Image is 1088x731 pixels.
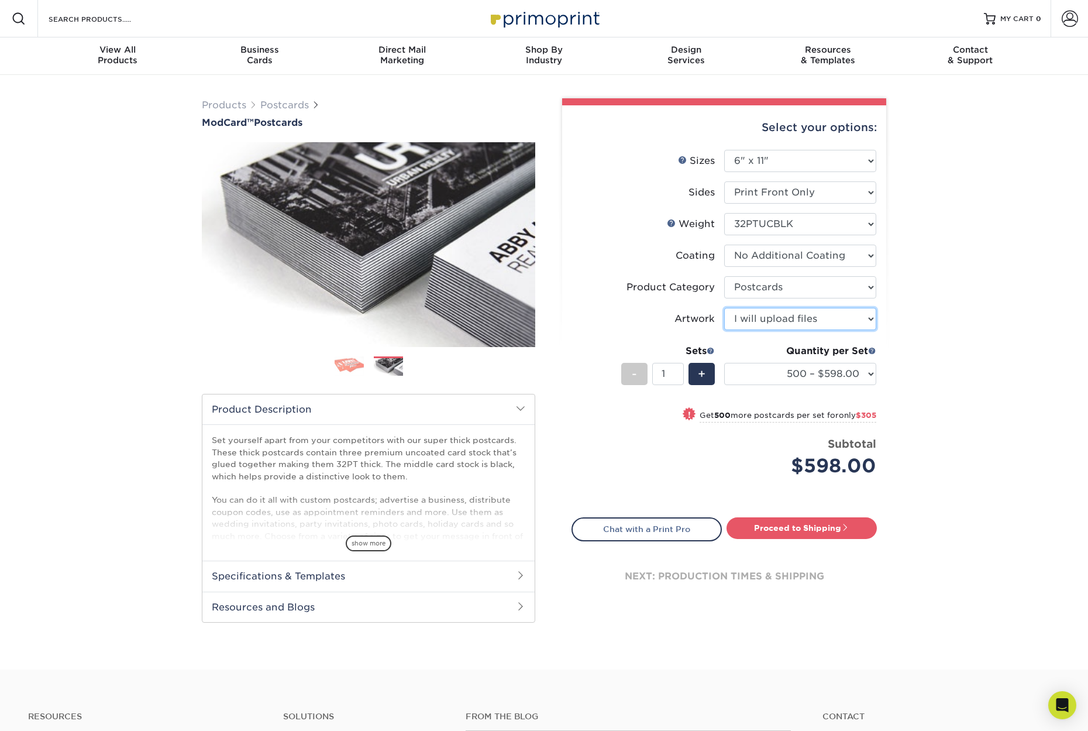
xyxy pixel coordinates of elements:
a: Contact [822,712,1060,722]
small: Get more postcards per set for [700,411,876,423]
a: Products [202,99,246,111]
span: Shop By [473,44,615,55]
span: ! [688,409,691,421]
div: Quantity per Set [724,344,876,358]
span: ModCard™ [202,117,254,128]
div: Weight [667,217,715,231]
span: Resources [757,44,899,55]
h4: From the Blog [466,712,791,722]
img: Postcards 02 [374,357,403,377]
h2: Specifications & Templates [202,561,535,591]
strong: Subtotal [828,437,876,450]
h1: Postcards [202,117,535,128]
span: Contact [899,44,1041,55]
div: Cards [189,44,331,66]
span: - [632,365,637,383]
strong: 500 [714,411,731,420]
div: Select your options: [571,105,877,150]
input: SEARCH PRODUCTS..... [47,12,161,26]
img: ModCard™ 02 [202,129,535,360]
span: Business [189,44,331,55]
div: Sets [621,344,715,358]
span: $305 [856,411,876,420]
div: Artwork [674,312,715,326]
a: Resources& Templates [757,37,899,75]
div: $598.00 [733,452,876,480]
span: Design [615,44,757,55]
span: only [839,411,876,420]
span: View All [47,44,189,55]
a: Contact& Support [899,37,1041,75]
a: BusinessCards [189,37,331,75]
div: next: production times & shipping [571,541,877,612]
div: Products [47,44,189,66]
h2: Product Description [202,394,535,424]
div: Industry [473,44,615,66]
a: Shop ByIndustry [473,37,615,75]
div: & Templates [757,44,899,66]
div: & Support [899,44,1041,66]
div: Sizes [678,154,715,168]
h4: Resources [28,712,266,722]
div: Coating [676,249,715,263]
span: 0 [1036,15,1041,23]
a: Proceed to Shipping [727,517,877,538]
span: + [698,365,705,383]
a: DesignServices [615,37,757,75]
a: Direct MailMarketing [331,37,473,75]
span: Direct Mail [331,44,473,55]
span: MY CART [1000,14,1034,24]
div: Sides [688,186,715,200]
h2: Resources and Blogs [202,592,535,622]
div: Services [615,44,757,66]
a: View AllProducts [47,37,189,75]
a: Chat with a Print Pro [571,517,722,541]
div: Marketing [331,44,473,66]
a: Postcards [260,99,309,111]
div: Product Category [626,280,715,294]
div: Open Intercom Messenger [1048,691,1076,719]
img: Primoprint [486,6,602,31]
span: show more [346,536,391,551]
img: Postcards 01 [335,356,364,376]
h4: Solutions [283,712,447,722]
p: Set yourself apart from your competitors with our super thick postcards. These thick postcards co... [212,434,525,554]
a: ModCard™Postcards [202,117,535,128]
